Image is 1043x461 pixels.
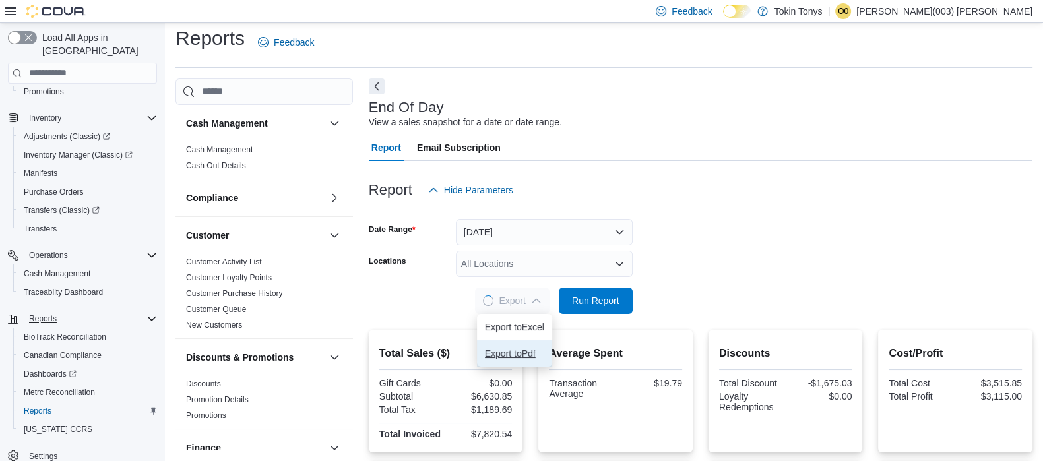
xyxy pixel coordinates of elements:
[29,113,61,123] span: Inventory
[186,395,249,404] a: Promotion Details
[186,305,246,314] a: Customer Queue
[24,406,51,416] span: Reports
[856,3,1032,19] p: [PERSON_NAME](003) [PERSON_NAME]
[186,145,253,154] a: Cash Management
[18,366,157,382] span: Dashboards
[559,288,633,314] button: Run Report
[889,391,953,402] div: Total Profit
[186,229,324,242] button: Customer
[719,391,783,412] div: Loyalty Redemptions
[24,369,77,379] span: Dashboards
[18,348,107,363] a: Canadian Compliance
[18,284,108,300] a: Traceabilty Dashboard
[618,378,682,388] div: $19.79
[13,283,162,301] button: Traceabilty Dashboard
[369,115,562,129] div: View a sales snapshot for a date or date range.
[24,205,100,216] span: Transfers (Classic)
[186,441,221,454] h3: Finance
[889,378,953,388] div: Total Cost
[24,168,57,179] span: Manifests
[485,322,544,332] span: Export to Excel
[369,224,416,235] label: Date Range
[449,404,513,415] div: $1,189.69
[475,288,549,314] button: LoadingExport
[175,142,353,179] div: Cash Management
[456,219,633,245] button: [DATE]
[274,36,314,49] span: Feedback
[379,429,441,439] strong: Total Invoiced
[18,384,157,400] span: Metrc Reconciliation
[18,284,157,300] span: Traceabilty Dashboard
[24,424,92,435] span: [US_STATE] CCRS
[379,404,443,415] div: Total Tax
[18,421,157,437] span: Washington CCRS
[549,346,682,361] h2: Average Spent
[186,351,294,364] h3: Discounts & Promotions
[369,100,444,115] h3: End Of Day
[186,257,262,266] a: Customer Activity List
[13,82,162,101] button: Promotions
[186,144,253,155] span: Cash Management
[449,378,513,388] div: $0.00
[18,202,105,218] a: Transfers (Classic)
[3,109,162,127] button: Inventory
[327,228,342,243] button: Customer
[186,273,272,282] a: Customer Loyalty Points
[253,29,319,55] a: Feedback
[13,402,162,420] button: Reports
[572,294,619,307] span: Run Report
[186,320,242,330] span: New Customers
[24,187,84,197] span: Purchase Orders
[18,266,157,282] span: Cash Management
[477,314,552,340] button: Export toExcel
[18,129,157,144] span: Adjustments (Classic)
[3,246,162,264] button: Operations
[18,366,82,382] a: Dashboards
[417,135,501,161] span: Email Subscription
[186,229,229,242] h3: Customer
[485,348,544,359] span: Export to Pdf
[483,288,541,314] span: Export
[828,3,831,19] p: |
[18,329,157,345] span: BioTrack Reconciliation
[24,131,110,142] span: Adjustments (Classic)
[175,25,245,51] h1: Reports
[327,350,342,365] button: Discounts & Promotions
[719,378,783,388] div: Total Discount
[24,268,90,279] span: Cash Management
[24,224,57,234] span: Transfers
[369,256,406,266] label: Locations
[18,266,96,282] a: Cash Management
[423,177,519,203] button: Hide Parameters
[889,346,1022,361] h2: Cost/Profit
[13,146,162,164] a: Inventory Manager (Classic)
[186,191,324,204] button: Compliance
[958,378,1022,388] div: $3,515.85
[24,247,157,263] span: Operations
[18,221,62,237] a: Transfers
[723,5,751,18] input: Dark Mode
[835,3,851,19] div: Omar(003) Nunez
[24,350,102,361] span: Canadian Compliance
[327,115,342,131] button: Cash Management
[18,166,63,181] a: Manifests
[18,403,157,419] span: Reports
[186,379,221,388] a: Discounts
[18,421,98,437] a: [US_STATE] CCRS
[186,191,238,204] h3: Compliance
[29,250,68,261] span: Operations
[379,391,443,402] div: Subtotal
[958,391,1022,402] div: $3,115.00
[24,387,95,398] span: Metrc Reconciliation
[13,201,162,220] a: Transfers (Classic)
[13,164,162,183] button: Manifests
[186,161,246,170] a: Cash Out Details
[13,383,162,402] button: Metrc Reconciliation
[18,147,157,163] span: Inventory Manager (Classic)
[838,3,848,19] span: O0
[186,288,283,299] span: Customer Purchase History
[186,160,246,171] span: Cash Out Details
